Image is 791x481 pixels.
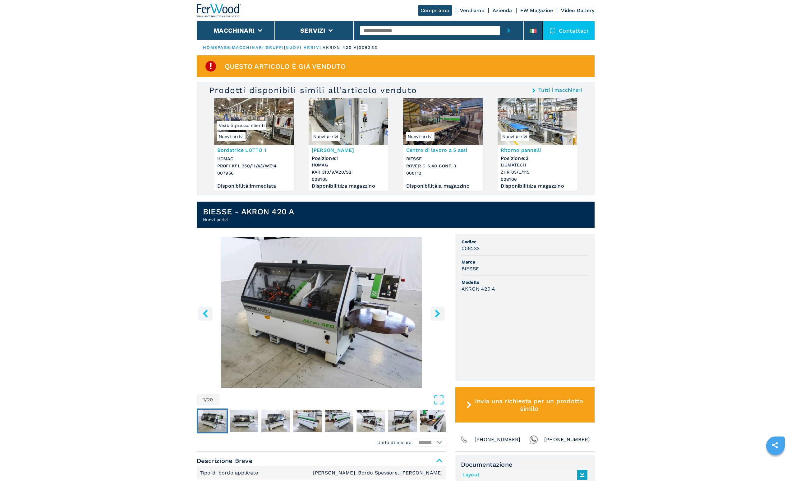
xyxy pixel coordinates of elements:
[228,409,260,433] button: Go to Slide 2
[462,470,584,480] a: Layout
[197,455,446,466] span: Descrizione Breve
[230,45,232,50] span: |
[293,410,322,432] img: 28e67b0ecdbe0ffd51c3e1243370ea0c
[420,410,448,432] img: 4a3b5cdf23f8e068c7b3acdf777117f6
[203,397,205,402] span: 1
[529,435,538,444] img: Whatsapp
[325,410,353,432] img: be7870bc58b9154302d84cf08fb10087
[406,147,480,154] h3: Centro di lavoro a 5 assi
[203,207,294,217] h1: BIESSE - AKRON 420 A
[198,306,212,320] button: left-button
[418,5,452,16] a: Compriamo
[309,98,388,191] a: Bordatrice Singola HOMAG KAR 310/9/A20/S2Nuovi arrivi[PERSON_NAME]Posizione:1HOMAGKAR 310/9/A20/S...
[460,7,485,13] a: Vendiamo
[388,410,417,432] img: ae5331b3e52cef96160e13df6040c995
[561,7,594,13] a: Video Gallery
[359,45,378,50] p: 006233
[203,45,231,50] a: HOMEPAGE
[197,237,446,388] img: Bordatrice Singola BIESSE AKRON 420 A
[462,279,588,285] span: Modello
[403,98,483,145] img: Centro di lavoro a 5 assi BIESSE ROVER C 6.40 CONF. 3
[377,439,412,446] em: Unità di misura
[214,98,294,145] img: Bordatrice LOTTO 1 HOMAG PROFI KFL 350/11/A3/WZ14
[498,98,577,145] img: Ritorno pannelli LIGMATECH ZHR 05/L/115
[300,27,325,34] button: Servizi
[406,155,480,177] h3: BIESSE ROVER C 6.40 CONF. 3 008112
[312,132,340,141] span: Nuovi arrivi
[198,410,227,432] img: 0f429160772221e512a3bfd5a7a95f79
[217,147,291,154] h3: Bordatrice LOTTO 1
[284,45,285,50] span: |
[217,184,291,188] div: Disponibilità : immediata
[261,410,290,432] img: b9d3b311301f4aa66762d1db732b76b1
[543,21,595,40] div: Contattaci
[230,410,258,432] img: 146ba3d0f5ea9bed721264948622eeaf
[313,470,443,475] em: [PERSON_NAME], Bordo Spessore, [PERSON_NAME]
[214,98,294,191] a: Bordatrice LOTTO 1 HOMAG PROFI KFL 350/11/A3/WZ14Nuovi arriviVisibili presso clientiBordatrice LO...
[312,161,385,183] h3: HOMAG KAR 310/9/A20/S2 008105
[462,265,479,272] h3: BIESSE
[197,237,446,388] div: Go to Slide 1
[207,397,213,402] span: 20
[225,63,346,70] span: Questo articolo è già venduto
[355,409,386,433] button: Go to Slide 6
[460,435,468,444] img: Phone
[498,98,577,191] a: Ritorno pannelli LIGMATECH ZHR 05/L/115Nuovi arriviRitorno pannelliPosizione:2LIGMATECHZHR 05/L/1...
[323,45,359,50] p: akron 420 a |
[501,132,529,141] span: Nuovi arrivi
[286,45,321,50] a: nuovi arrivi
[200,469,260,476] p: Tipo di bordo applicato
[501,184,574,188] div: Disponibilità : a magazzino
[197,4,241,17] img: Ferwood
[217,121,267,130] span: Visibili presso clienti
[461,461,589,468] span: Documentazione
[538,88,582,93] a: Tutti i macchinari
[406,184,480,188] div: Disponibilità : a magazzino
[356,410,385,432] img: 2a435af5d8579ea554926c53bce89dfb
[419,409,450,433] button: Go to Slide 8
[312,147,385,154] h3: [PERSON_NAME]
[324,409,355,433] button: Go to Slide 5
[292,409,323,433] button: Go to Slide 4
[387,409,418,433] button: Go to Slide 7
[500,21,517,40] button: submit-button
[203,217,294,223] h2: Nuovi arrivi
[209,85,417,95] h3: Prodotti disponibili simili all’articolo venduto
[493,7,512,13] a: Azienda
[321,45,323,50] span: |
[455,387,595,423] button: Invia una richiesta per un prodotto simile
[232,45,264,50] a: macchinari
[260,409,291,433] button: Go to Slide 3
[501,147,574,154] h3: Ritorno pannelli
[221,394,444,405] button: Open Fullscreen
[266,45,284,50] a: gruppi
[501,154,574,160] div: Posizione : 2
[197,409,446,433] nav: Thumbnail Navigation
[430,306,444,320] button: right-button
[462,245,480,252] h3: 006233
[520,7,553,13] a: FW Magazine
[475,435,521,444] span: [PHONE_NUMBER]
[312,184,385,188] div: Disponibilità : a magazzino
[312,154,385,160] div: Posizione : 1
[765,453,786,476] iframe: Chat
[474,397,584,412] span: Invia una richiesta per un prodotto simile
[550,27,556,34] img: Contattaci
[544,435,590,444] span: [PHONE_NUMBER]
[767,437,783,453] a: sharethis
[309,98,388,145] img: Bordatrice Singola HOMAG KAR 310/9/A20/S2
[214,27,255,34] button: Macchinari
[205,60,217,72] img: SoldProduct
[205,397,207,402] span: /
[217,155,291,177] h3: HOMAG PROFI KFL 350/11/A3/WZ14 007956
[217,132,246,141] span: Nuovi arrivi
[462,239,588,245] span: Codice
[406,132,435,141] span: Nuovi arrivi
[197,409,228,433] button: Go to Slide 1
[462,259,588,265] span: Marca
[403,98,483,191] a: Centro di lavoro a 5 assi BIESSE ROVER C 6.40 CONF. 3Nuovi arriviCentro di lavoro a 5 assiBIESSER...
[501,161,574,183] h3: LIGMATECH ZHR 05/L/115 008106
[264,45,266,50] span: |
[462,285,495,292] h3: AKRON 420 A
